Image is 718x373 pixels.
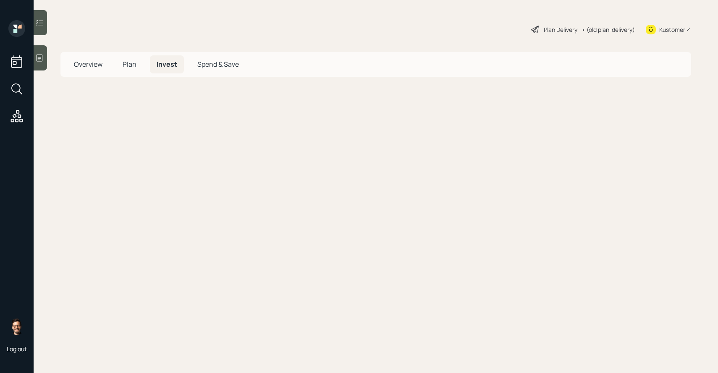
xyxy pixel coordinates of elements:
[582,25,635,34] div: • (old plan-delivery)
[544,25,577,34] div: Plan Delivery
[7,345,27,353] div: Log out
[659,25,685,34] div: Kustomer
[8,318,25,335] img: sami-boghos-headshot.png
[197,60,239,69] span: Spend & Save
[74,60,102,69] span: Overview
[157,60,177,69] span: Invest
[123,60,136,69] span: Plan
